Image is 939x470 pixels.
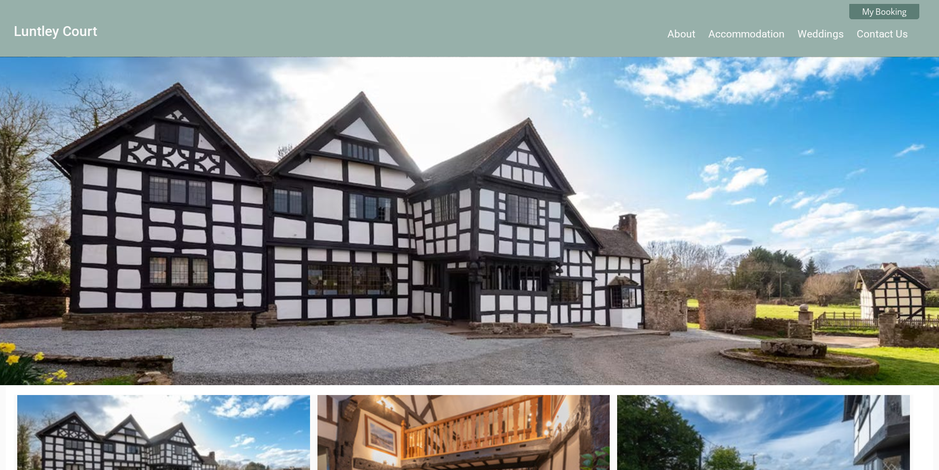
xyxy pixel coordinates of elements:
[849,4,919,19] a: My Booking
[708,28,785,40] a: Accommodation
[798,28,844,40] a: Weddings
[667,28,696,40] a: About
[857,28,908,40] a: Contact Us
[14,23,137,39] a: Luntley Court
